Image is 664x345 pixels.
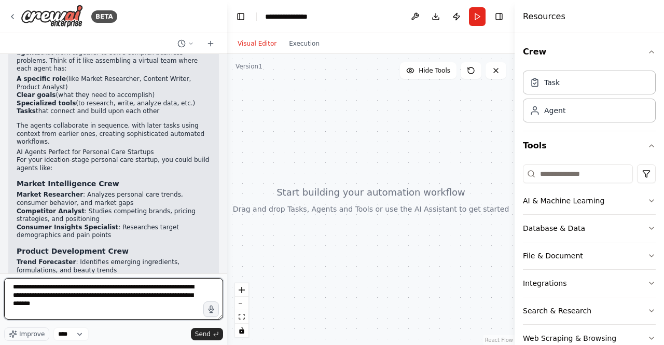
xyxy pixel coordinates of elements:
div: Agent [544,105,565,116]
button: Start a new chat [202,37,219,50]
li: : Researches target demographics and pain points [17,224,211,240]
button: Improve [4,327,49,341]
button: Database & Data [523,215,656,242]
button: Switch to previous chat [173,37,198,50]
p: For your ideation-stage personal care startup, you could build agents like: [17,156,211,172]
span: Improve [19,330,45,338]
div: BETA [91,10,117,23]
strong: Market Researcher [17,191,83,198]
button: Hide left sidebar [233,9,248,24]
li: : Analyzes personal care trends, consumer behavior, and market gaps [17,191,211,207]
button: toggle interactivity [235,324,248,337]
p: The agents collaborate in sequence, with later tasks using context from earlier ones, creating so... [17,122,211,146]
button: Hide Tools [400,62,457,79]
button: Hide right sidebar [492,9,506,24]
button: Search & Research [523,297,656,324]
strong: Tasks [17,107,36,115]
strong: Consumer Insights Specialist [17,224,118,231]
button: Visual Editor [231,37,283,50]
span: Send [195,330,211,338]
h2: AI Agents Perfect for Personal Care Startups [17,148,211,157]
button: Tools [523,131,656,160]
button: Crew [523,37,656,66]
a: React Flow attribution [485,337,513,343]
p: CrewAI allows you to create that work together to solve complex business problems. Think of it li... [17,41,211,73]
li: that connect and build upon each other [17,107,211,116]
strong: A specific role [17,75,66,82]
div: React Flow controls [235,283,248,337]
button: fit view [235,310,248,324]
button: AI & Machine Learning [523,187,656,214]
button: zoom in [235,283,248,297]
button: zoom out [235,297,248,310]
button: Send [191,328,223,340]
li: : Identifies emerging ingredients, formulations, and beauty trends [17,258,211,274]
strong: Specialized tools [17,100,76,107]
strong: Clear goals [17,91,56,99]
div: Task [544,77,560,88]
strong: Trend Forecaster [17,258,76,266]
strong: Product Development Crew [17,247,129,255]
button: Execution [283,37,326,50]
div: Crew [523,66,656,131]
nav: breadcrumb [265,11,317,22]
strong: Market Intelligence Crew [17,180,119,188]
button: Click to speak your automation idea [203,301,219,317]
button: Integrations [523,270,656,297]
span: Hide Tools [419,66,450,75]
div: Version 1 [236,62,262,71]
h4: Resources [523,10,565,23]
li: (to research, write, analyze data, etc.) [17,100,211,108]
strong: Competitor Analyst [17,208,85,215]
li: (what they need to accomplish) [17,91,211,100]
li: : Studies competing brands, pricing strategies, and positioning [17,208,211,224]
img: Logo [21,5,83,28]
li: (like Market Researcher, Content Writer, Product Analyst) [17,75,211,91]
button: File & Document [523,242,656,269]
